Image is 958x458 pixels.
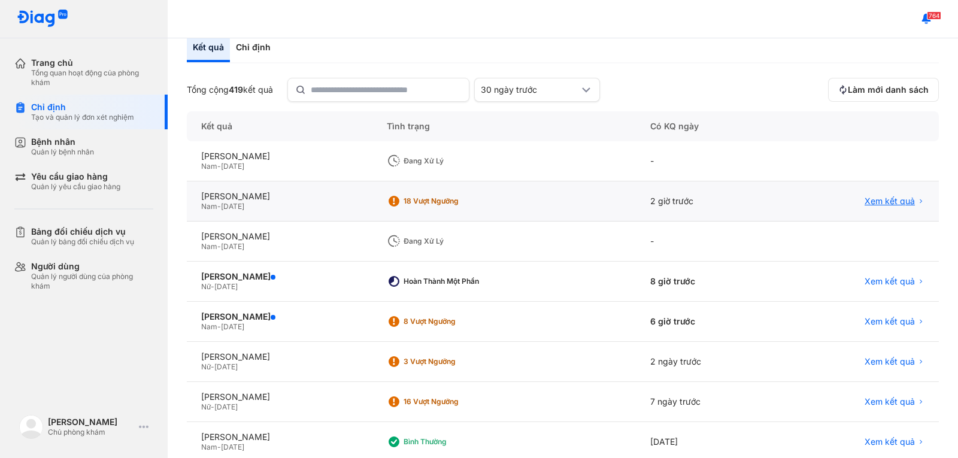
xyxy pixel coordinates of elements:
[31,182,120,192] div: Quản lý yêu cầu giao hàng
[372,111,636,141] div: Tình trạng
[865,436,915,447] span: Xem kết quả
[201,231,358,242] div: [PERSON_NAME]
[636,222,780,262] div: -
[481,84,579,95] div: 30 ngày trước
[636,302,780,342] div: 6 giờ trước
[48,427,134,437] div: Chủ phòng khám
[636,382,780,422] div: 7 ngày trước
[214,402,238,411] span: [DATE]
[201,162,217,171] span: Nam
[31,113,134,122] div: Tạo và quản lý đơn xét nghiệm
[865,356,915,367] span: Xem kết quả
[217,162,221,171] span: -
[31,68,153,87] div: Tổng quan hoạt động của phòng khám
[201,432,358,442] div: [PERSON_NAME]
[201,311,358,322] div: [PERSON_NAME]
[201,442,217,451] span: Nam
[201,202,217,211] span: Nam
[201,351,358,362] div: [PERSON_NAME]
[404,317,499,326] div: 8 Vượt ngưỡng
[187,35,230,62] div: Kết quả
[404,236,499,246] div: Đang xử lý
[201,392,358,402] div: [PERSON_NAME]
[865,316,915,327] span: Xem kết quả
[31,272,153,291] div: Quản lý người dùng của phòng khám
[221,162,244,171] span: [DATE]
[927,11,941,20] span: 764
[404,196,499,206] div: 18 Vượt ngưỡng
[404,357,499,366] div: 3 Vượt ngưỡng
[404,397,499,407] div: 16 Vượt ngưỡng
[214,362,238,371] span: [DATE]
[636,141,780,181] div: -
[865,396,915,407] span: Xem kết quả
[217,242,221,251] span: -
[828,78,939,102] button: Làm mới danh sách
[214,282,238,291] span: [DATE]
[31,102,134,113] div: Chỉ định
[230,35,277,62] div: Chỉ định
[404,277,499,286] div: Hoàn thành một phần
[31,261,153,272] div: Người dùng
[201,271,358,282] div: [PERSON_NAME]
[201,242,217,251] span: Nam
[31,57,153,68] div: Trang chủ
[31,226,134,237] div: Bảng đối chiếu dịch vụ
[19,415,43,439] img: logo
[31,171,120,182] div: Yêu cầu giao hàng
[201,402,211,411] span: Nữ
[848,84,929,95] span: Làm mới danh sách
[211,402,214,411] span: -
[201,191,358,202] div: [PERSON_NAME]
[17,10,68,28] img: logo
[221,442,244,451] span: [DATE]
[221,242,244,251] span: [DATE]
[229,84,243,95] span: 419
[187,84,273,95] div: Tổng cộng kết quả
[31,237,134,247] div: Quản lý bảng đối chiếu dịch vụ
[201,362,211,371] span: Nữ
[201,322,217,331] span: Nam
[404,156,499,166] div: Đang xử lý
[865,276,915,287] span: Xem kết quả
[217,322,221,331] span: -
[201,151,358,162] div: [PERSON_NAME]
[404,437,499,447] div: Bình thường
[187,111,372,141] div: Kết quả
[221,322,244,331] span: [DATE]
[211,362,214,371] span: -
[636,262,780,302] div: 8 giờ trước
[217,442,221,451] span: -
[221,202,244,211] span: [DATE]
[636,111,780,141] div: Có KQ ngày
[31,137,94,147] div: Bệnh nhân
[31,147,94,157] div: Quản lý bệnh nhân
[636,342,780,382] div: 2 ngày trước
[48,417,134,427] div: [PERSON_NAME]
[217,202,221,211] span: -
[201,282,211,291] span: Nữ
[865,196,915,207] span: Xem kết quả
[636,181,780,222] div: 2 giờ trước
[211,282,214,291] span: -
